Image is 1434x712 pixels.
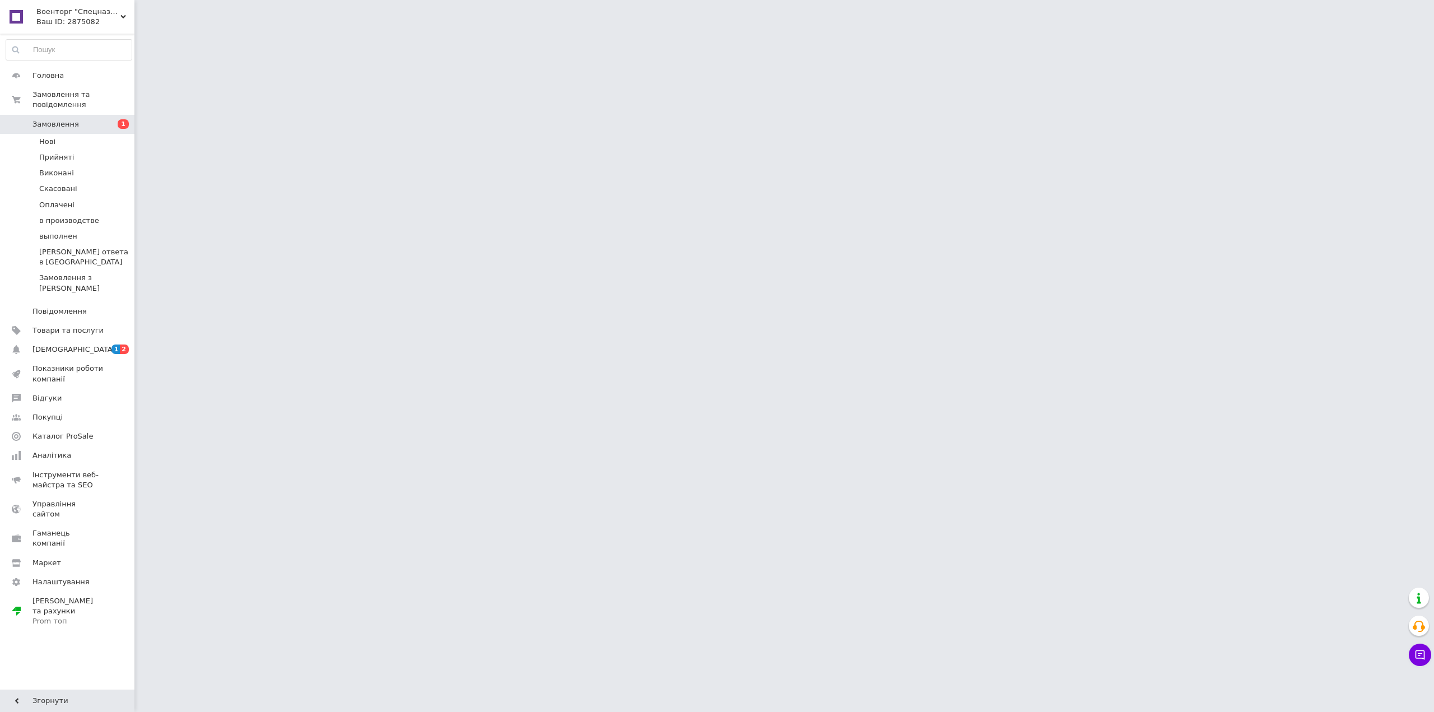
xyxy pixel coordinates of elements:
input: Пошук [6,40,132,60]
span: Оплачені [39,200,75,210]
button: Чат з покупцем [1409,644,1431,666]
div: Prom топ [32,616,104,626]
span: Гаманець компанії [32,528,104,548]
span: Прийняті [39,152,74,162]
span: в производстве [39,216,99,226]
span: Повідомлення [32,306,87,317]
span: Інструменти веб-майстра та SEO [32,470,104,490]
span: [PERSON_NAME] та рахунки [32,596,104,627]
span: выполнен [39,231,77,241]
span: Відгуки [32,393,62,403]
span: [DEMOGRAPHIC_DATA] [32,345,115,355]
span: Товари та послуги [32,325,104,336]
span: Аналітика [32,450,71,460]
span: Каталог ProSale [32,431,93,441]
span: Замовлення та повідомлення [32,90,134,110]
span: [PERSON_NAME] ответа в [GEOGRAPHIC_DATA] [39,247,131,267]
span: Военторг "Спецназ" - лучший украинский военторг - производитель! [36,7,120,17]
span: Замовлення [32,119,79,129]
span: Маркет [32,558,61,568]
span: Нові [39,137,55,147]
span: 1 [111,345,120,354]
span: Показники роботи компанії [32,364,104,384]
span: Скасовані [39,184,77,194]
span: Покупці [32,412,63,422]
span: 2 [120,345,129,354]
span: Замовлення з [PERSON_NAME] [39,273,131,293]
div: Ваш ID: 2875082 [36,17,134,27]
span: Управління сайтом [32,499,104,519]
span: Виконані [39,168,74,178]
span: Головна [32,71,64,81]
span: Налаштування [32,577,90,587]
span: 1 [118,119,129,129]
